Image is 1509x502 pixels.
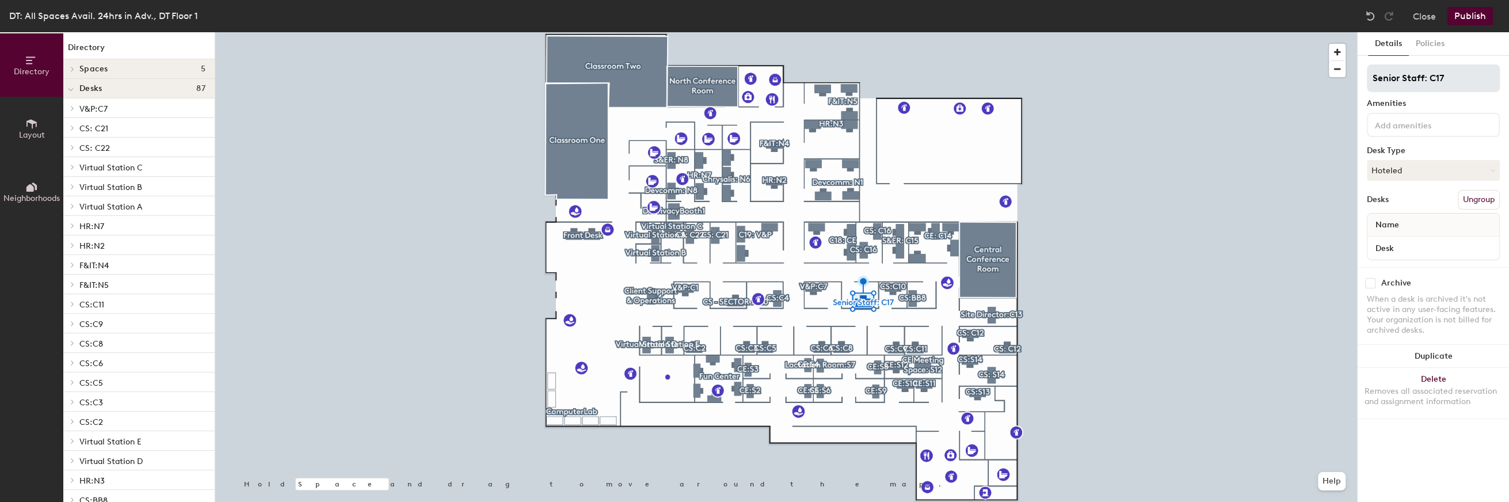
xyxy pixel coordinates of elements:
span: CS:C3 [79,398,103,408]
div: Removes all associated reservation and assignment information [1365,386,1502,407]
button: Policies [1409,32,1451,56]
div: DT: All Spaces Avail. 24hrs in Adv., DT Floor 1 [9,9,198,23]
div: Desk Type [1367,146,1500,155]
span: Virtual Station D [79,457,143,466]
span: Name [1370,215,1405,235]
button: Hoteled [1367,160,1500,181]
span: CS:C2 [79,417,103,427]
button: Details [1368,32,1409,56]
span: Directory [14,67,49,77]
span: 5 [201,64,205,74]
button: Close [1413,7,1436,25]
button: DeleteRemoves all associated reservation and assignment information [1358,368,1509,419]
span: F&IT:N4 [79,261,109,271]
span: CS:C9 [79,320,103,329]
button: Help [1318,472,1346,490]
span: HR:N2 [79,241,105,251]
input: Add amenities [1373,117,1476,131]
div: When a desk is archived it's not active in any user-facing features. Your organization is not bil... [1367,294,1500,336]
div: Desks [1367,195,1389,204]
span: HR:N7 [79,222,104,231]
span: Neighborhoods [3,193,60,203]
input: Unnamed desk [1370,240,1497,256]
span: HR:N3 [79,476,105,486]
span: Virtual Station B [79,182,142,192]
span: Layout [19,130,45,140]
span: CS: C22 [79,143,110,153]
button: Duplicate [1358,345,1509,368]
img: Undo [1365,10,1376,22]
span: CS: C21 [79,124,108,134]
span: CS:C5 [79,378,103,388]
span: Virtual Station C [79,163,143,173]
div: Archive [1381,279,1411,288]
img: Redo [1383,10,1394,22]
span: 87 [196,84,205,93]
span: Virtual Station A [79,202,142,212]
button: Publish [1447,7,1493,25]
button: Ungroup [1458,190,1500,210]
h1: Directory [63,41,215,59]
span: V&P:C7 [79,104,108,114]
span: Desks [79,84,102,93]
span: CS:C6 [79,359,103,368]
span: Spaces [79,64,108,74]
span: CS:C8 [79,339,103,349]
span: Virtual Station E [79,437,142,447]
span: CS:C11 [79,300,104,310]
div: Amenities [1367,99,1500,108]
span: F&IT:N5 [79,280,109,290]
